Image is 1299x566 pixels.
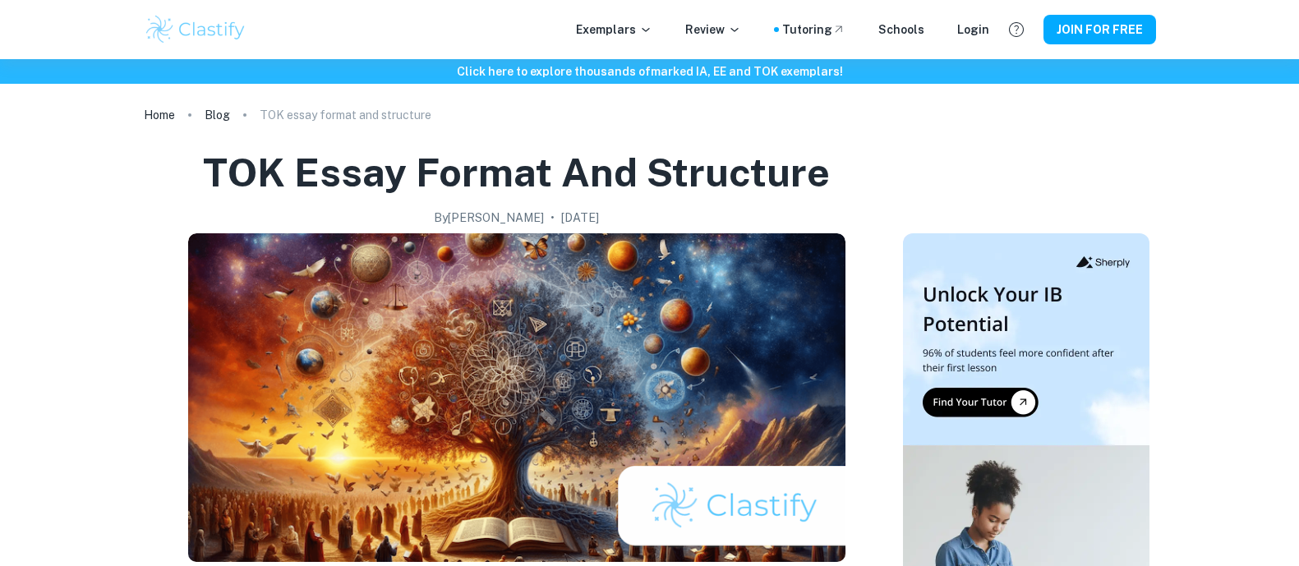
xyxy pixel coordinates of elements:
[550,209,555,227] p: •
[561,209,599,227] h2: [DATE]
[3,62,1296,81] h6: Click here to explore thousands of marked IA, EE and TOK exemplars !
[576,21,652,39] p: Exemplars
[782,21,845,39] a: Tutoring
[203,146,830,199] h1: TOK essay format and structure
[434,209,544,227] h2: By [PERSON_NAME]
[878,21,924,39] a: Schools
[1043,15,1156,44] button: JOIN FOR FREE
[957,21,989,39] a: Login
[260,106,431,124] p: TOK essay format and structure
[685,21,741,39] p: Review
[188,233,845,562] img: TOK essay format and structure cover image
[144,104,175,127] a: Home
[144,13,248,46] img: Clastify logo
[205,104,230,127] a: Blog
[1002,16,1030,44] button: Help and Feedback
